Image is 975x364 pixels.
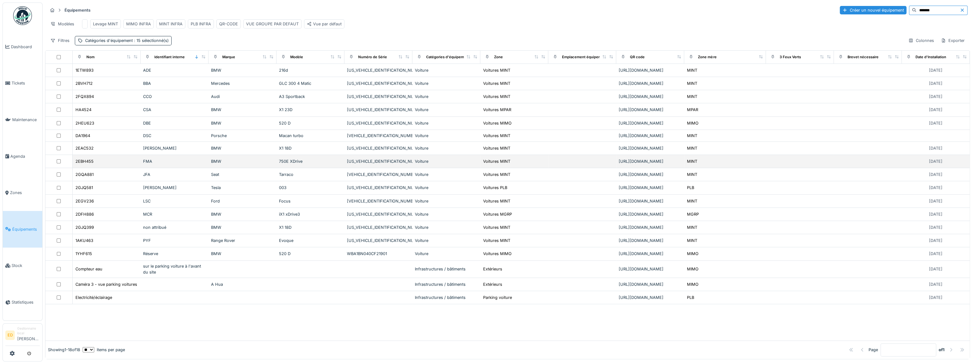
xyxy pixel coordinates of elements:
div: BMW [211,251,274,257]
div: [DATE] [929,238,942,244]
div: Marque [222,54,235,60]
div: [URL][DOMAIN_NAME] [619,295,682,300]
span: Statistiques [12,299,40,305]
div: Evoque [279,238,342,244]
div: Voitures MINT [483,67,510,73]
div: [URL][DOMAIN_NAME] [619,185,682,191]
div: Voitures MPAR [483,107,511,113]
div: MINT [687,172,697,177]
div: DBE [143,120,206,126]
div: [US_VEHICLE_IDENTIFICATION_NUMBER] [347,120,410,126]
div: [URL][DOMAIN_NAME] [619,224,682,230]
span: Maintenance [12,117,40,123]
div: [US_VEHICLE_IDENTIFICATION_NUMBER] [347,158,410,164]
div: Voitures PLB [483,185,507,191]
div: Showing 1 - 18 of 18 [48,347,80,353]
div: PYF [143,238,206,244]
div: Zone mère [698,54,716,60]
div: WBA1BN040CF21901 [347,251,410,257]
span: Agenda [10,153,40,159]
a: Dashboard [3,28,42,65]
div: BMW [211,120,274,126]
div: [URL][DOMAIN_NAME] [619,94,682,100]
div: Voiture [415,145,478,151]
div: Date d'Installation [916,54,946,60]
div: 3 Feux Verts [780,54,801,60]
span: Stock [12,263,40,269]
div: Voiture [415,158,478,164]
div: MINT [687,80,697,86]
div: PLB [687,295,694,300]
div: [DATE] [929,172,942,177]
strong: Équipements [62,7,93,13]
div: Vue par défaut [307,21,342,27]
div: [DATE] [929,80,942,86]
div: [US_VEHICLE_IDENTIFICATION_NUMBER] [347,185,410,191]
div: [DATE] [929,211,942,217]
div: Zone [494,54,503,60]
div: MINT [687,198,697,204]
div: 2FQX894 [75,94,94,100]
strong: of 1 [939,347,945,353]
div: Voitures MINT [483,145,510,151]
a: Statistiques [3,284,42,320]
div: Nom [86,54,95,60]
div: VUE GROUPE PAR DEFAUT [246,21,299,27]
div: MIMO INFRA [126,21,151,27]
div: MINT INFRA [159,21,183,27]
div: LSC [143,198,206,204]
li: ED [5,331,15,340]
div: Voiture [415,185,478,191]
div: [URL][DOMAIN_NAME] [619,120,682,126]
div: DA1964 [75,133,90,139]
div: [DATE] [929,185,942,191]
div: [DATE] [929,224,942,230]
a: Maintenance [3,101,42,138]
div: 2BVH712 [75,80,93,86]
div: [DATE] [929,251,942,257]
div: HA4524 [75,107,91,113]
div: Voiture [415,67,478,73]
div: GLC 300 4 Matic [279,80,342,86]
div: [US_VEHICLE_IDENTIFICATION_NUMBER] [347,145,410,151]
div: Voiture [415,133,478,139]
div: 003 [279,185,342,191]
div: Voitures MINT [483,224,510,230]
div: Brevet nécessaire [848,54,879,60]
div: [URL][DOMAIN_NAME] [619,158,682,164]
div: MINT [687,145,697,151]
div: Voiture [415,80,478,86]
div: Voiture [415,211,478,217]
div: [PERSON_NAME] [143,145,206,151]
div: QR code [630,54,645,60]
div: [US_VEHICLE_IDENTIFICATION_NUMBER] [347,67,410,73]
li: [PERSON_NAME] [17,326,40,344]
div: 2DFH886 [75,211,94,217]
div: Mercedes [211,80,274,86]
div: Voiture [415,224,478,230]
div: MIMO [687,266,699,272]
div: Colonnes [905,36,937,45]
div: 2GQA881 [75,172,94,177]
div: [URL][DOMAIN_NAME] [619,211,682,217]
div: Voitures MINT [483,172,510,177]
div: [VEHICLE_IDENTIFICATION_NUMBER] [347,172,410,177]
div: 1ETW893 [75,67,94,73]
div: Voiture [415,238,478,244]
div: Créer un nouvel équipement [840,6,906,14]
div: Voitures MIMO [483,120,512,126]
div: Voiture [415,198,478,204]
div: Catégories d'équipement [85,38,169,44]
span: Équipements [12,226,40,232]
div: Catégories d'équipement [426,54,470,60]
div: MINT [687,133,697,139]
div: X1 23D [279,107,342,113]
div: Ford [211,198,274,204]
div: X1 18D [279,145,342,151]
div: 750E XDrive [279,158,342,164]
div: MINT [687,158,697,164]
div: Voitures MINT [483,198,510,204]
div: Infrastructures / bâtiments [415,295,478,300]
div: BMW [211,224,274,230]
div: Modèle [290,54,303,60]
